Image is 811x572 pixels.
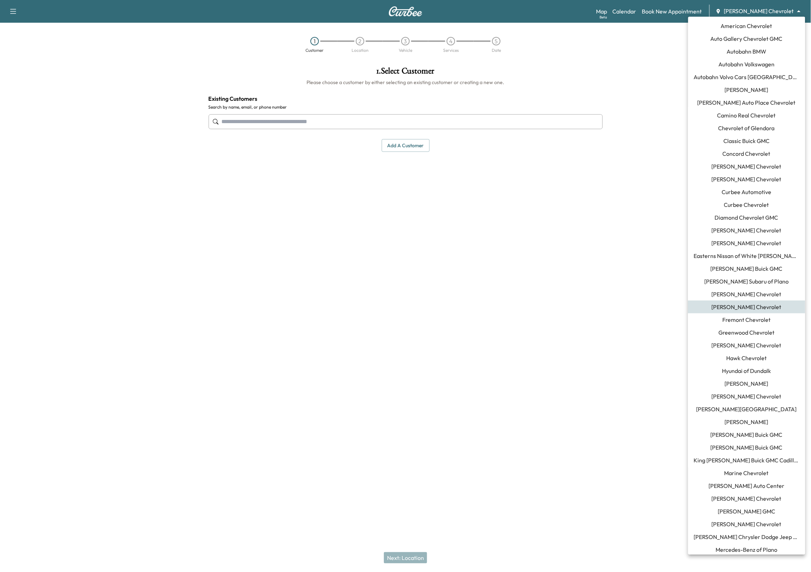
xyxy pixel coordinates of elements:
span: [PERSON_NAME] Buick GMC [711,430,783,439]
span: Autobahn Volvo Cars [GEOGRAPHIC_DATA] [694,73,800,81]
span: [PERSON_NAME] Chevrolet [712,494,782,503]
span: Auto Gallery Chevrolet GMC [711,34,783,43]
span: [PERSON_NAME] Chevrolet [712,162,782,171]
span: Fremont Chevrolet [723,315,771,324]
span: [PERSON_NAME] [725,418,769,426]
span: Easterns Nissan of White [PERSON_NAME] [694,252,800,260]
span: [PERSON_NAME] Auto Center [709,482,785,490]
span: Chevrolet of Glendora [719,124,775,132]
span: [PERSON_NAME] [725,379,769,388]
span: Curbee Automotive [722,188,772,196]
span: [PERSON_NAME][GEOGRAPHIC_DATA] [697,405,797,413]
span: [PERSON_NAME] GMC [718,507,776,516]
span: Hawk Chevrolet [727,354,767,362]
span: Concord Chevrolet [723,149,771,158]
span: Autobahn BMW [727,47,767,56]
span: Mercedes-Benz of Plano [716,545,778,554]
span: Marine Chevrolet [725,469,769,477]
span: [PERSON_NAME] Chevrolet [712,175,782,183]
span: [PERSON_NAME] Chevrolet [712,520,782,528]
span: Greenwood Chevrolet [719,328,775,337]
span: [PERSON_NAME] Chevrolet [712,392,782,401]
span: Hyundai of Dundalk [722,367,771,375]
span: American Chevrolet [721,22,773,30]
span: [PERSON_NAME] Chevrolet [712,239,782,247]
span: [PERSON_NAME] Subaru of Plano [705,277,789,286]
span: Camino Real Chevrolet [718,111,776,120]
span: [PERSON_NAME] Chevrolet [712,226,782,235]
span: [PERSON_NAME] [725,86,769,94]
span: [PERSON_NAME] Auto Place Chevrolet [698,98,796,107]
span: [PERSON_NAME] Chevrolet [712,303,782,311]
span: [PERSON_NAME] Chevrolet [712,341,782,350]
span: [PERSON_NAME] Buick GMC [711,264,783,273]
span: Classic Buick GMC [724,137,770,145]
span: [PERSON_NAME] Chrysler Dodge Jeep RAM of [GEOGRAPHIC_DATA] [694,533,800,541]
span: [PERSON_NAME] Chevrolet [712,290,782,298]
span: Diamond Chevrolet GMC [715,213,779,222]
span: Curbee Chevrolet [724,200,769,209]
span: King [PERSON_NAME] Buick GMC Cadillac [694,456,800,464]
span: [PERSON_NAME] Buick GMC [711,443,783,452]
span: Autobahn Volkswagen [719,60,775,68]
